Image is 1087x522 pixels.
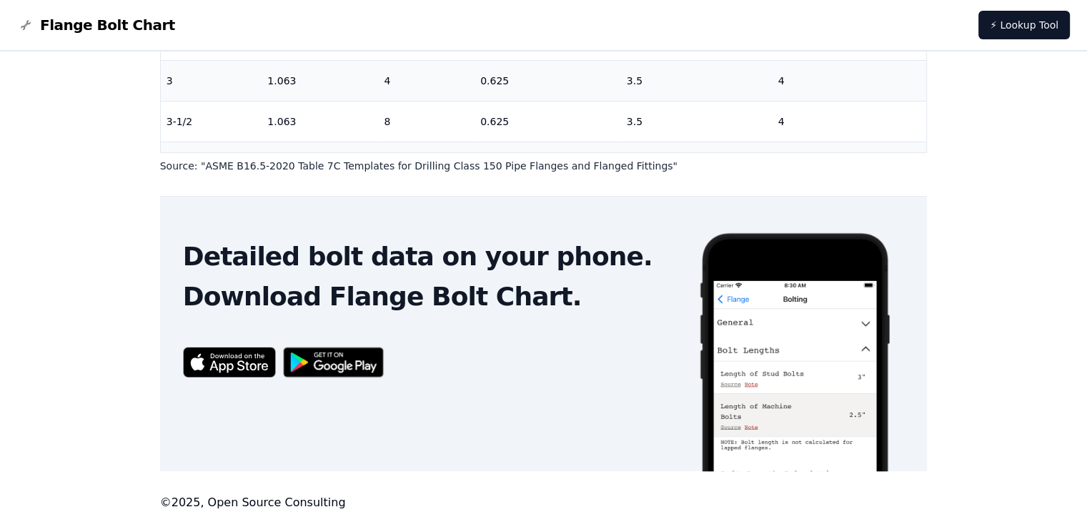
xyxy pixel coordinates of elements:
[378,101,475,142] td: 8
[160,494,928,511] footer: © 2025 , Open Source Consulting
[262,142,378,182] td: 1.063
[773,101,927,142] td: 4
[161,60,262,101] td: 3
[621,142,773,182] td: 3.5
[17,15,175,35] a: Flange Bolt Chart LogoFlange Bolt Chart
[621,101,773,142] td: 3.5
[40,15,175,35] span: Flange Bolt Chart
[378,142,475,182] td: 8
[262,101,378,142] td: 1.063
[17,16,34,34] img: Flange Bolt Chart Logo
[183,347,276,378] img: App Store badge for the Flange Bolt Chart app
[161,142,262,182] td: 4
[183,242,675,271] h2: Detailed bolt data on your phone.
[978,11,1070,39] a: ⚡ Lookup Tool
[276,340,392,385] img: Get it on Google Play
[160,159,928,173] p: Source: " ASME B16.5-2020 Table 7C Templates for Drilling Class 150 Pipe Flanges and Flanged Fitt...
[262,60,378,101] td: 1.063
[475,142,621,182] td: 0.625
[773,60,927,101] td: 4
[621,60,773,101] td: 3.5
[475,101,621,142] td: 0.625
[773,142,927,182] td: 4
[475,60,621,101] td: 0.625
[161,101,262,142] td: 3-1/2
[378,60,475,101] td: 4
[183,282,675,311] h2: Download Flange Bolt Chart.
